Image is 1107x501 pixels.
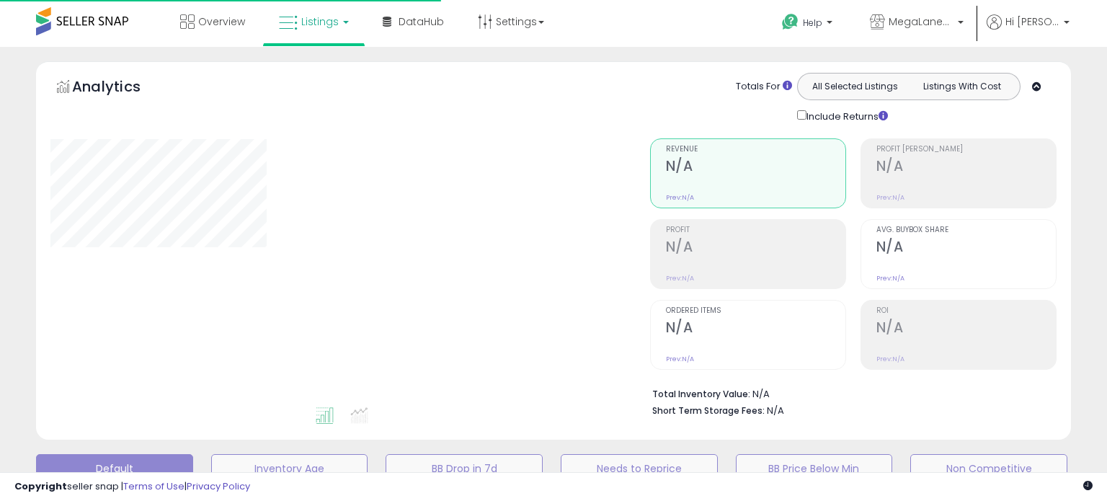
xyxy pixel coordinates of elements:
h2: N/A [876,158,1056,177]
h2: N/A [666,319,845,339]
h5: Analytics [72,76,169,100]
span: Avg. Buybox Share [876,226,1056,234]
div: seller snap | | [14,480,250,494]
small: Prev: N/A [876,193,904,202]
h2: N/A [666,158,845,177]
div: Include Returns [786,107,905,124]
span: N/A [767,404,784,417]
small: Prev: N/A [666,274,694,283]
b: Short Term Storage Fees: [652,404,765,417]
h2: N/A [876,239,1056,258]
span: Revenue [666,146,845,154]
span: DataHub [399,14,444,29]
div: Totals For [736,80,792,94]
button: Needs to Reprice [561,454,718,483]
span: Profit [PERSON_NAME] [876,146,1056,154]
button: All Selected Listings [801,77,909,96]
small: Prev: N/A [666,193,694,202]
small: Prev: N/A [876,274,904,283]
span: Ordered Items [666,307,845,315]
button: Inventory Age [211,454,368,483]
button: BB Price Below Min [736,454,893,483]
button: BB Drop in 7d [386,454,543,483]
a: Help [770,2,847,47]
a: Hi [PERSON_NAME] [987,14,1070,47]
span: Profit [666,226,845,234]
strong: Copyright [14,479,67,493]
small: Prev: N/A [666,355,694,363]
span: Hi [PERSON_NAME] [1005,14,1059,29]
h2: N/A [876,319,1056,339]
small: Prev: N/A [876,355,904,363]
span: Overview [198,14,245,29]
a: Privacy Policy [187,479,250,493]
b: Total Inventory Value: [652,388,750,400]
button: Non Competitive [910,454,1067,483]
h2: N/A [666,239,845,258]
i: Get Help [781,13,799,31]
span: MegaLanes Distribution [889,14,953,29]
a: Terms of Use [123,479,184,493]
button: Default [36,454,193,483]
span: ROI [876,307,1056,315]
li: N/A [652,384,1046,402]
button: Listings With Cost [908,77,1015,96]
span: Listings [301,14,339,29]
span: Help [803,17,822,29]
